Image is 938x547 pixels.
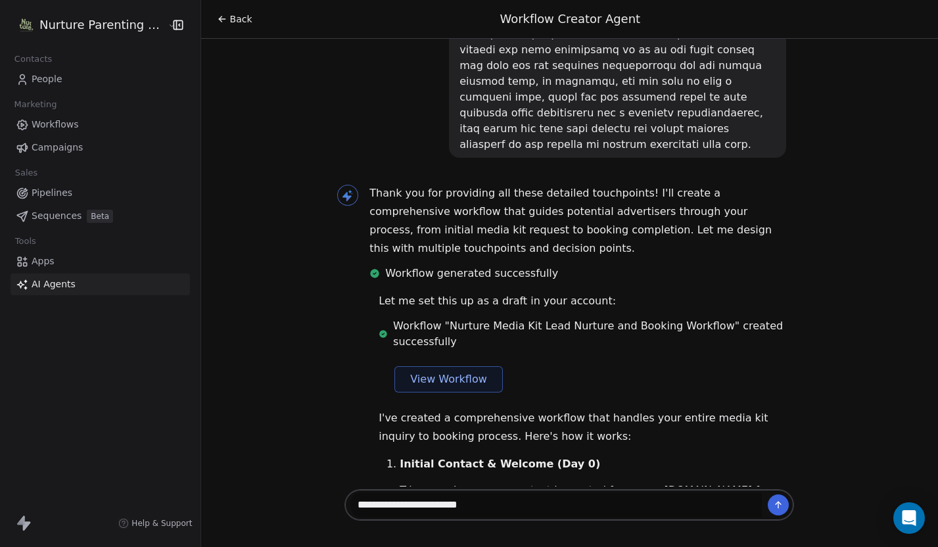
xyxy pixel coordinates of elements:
span: Apps [32,254,55,268]
span: Marketing [9,95,62,114]
li: Triggers when a new contact is created from your [DOMAIN_NAME] form [400,483,786,498]
a: SequencesBeta [11,205,190,227]
span: Nurture Parenting Magazine [39,16,164,34]
span: Beta [87,210,113,223]
span: Workflow "Nurture Media Kit Lead Nurture and Booking Workflow" created successfully [393,318,786,350]
span: People [32,72,62,86]
span: Sales [9,163,43,183]
p: I've created a comprehensive workflow that handles your entire media kit inquiry to booking proce... [379,409,786,446]
span: View Workflow [410,371,487,387]
span: Campaigns [32,141,83,155]
span: Back [230,12,252,26]
span: Help & Support [131,518,192,529]
div: Open Intercom Messenger [893,502,925,534]
span: Workflow Creator Agent [500,12,640,26]
span: Contacts [9,49,58,69]
img: Logo-Nurture%20Parenting%20Magazine-2025-a4b28b-5in.png [18,17,34,33]
span: Workflows [32,118,79,131]
a: Workflows [11,114,190,135]
button: View Workflow [394,366,503,392]
a: Help & Support [118,518,192,529]
p: Let me set this up as a draft in your account: [379,292,786,310]
span: Workflow generated successfully [385,266,558,281]
span: Pipelines [32,186,72,200]
span: Tools [9,231,41,251]
a: Campaigns [11,137,190,158]
span: Sequences [32,209,82,223]
button: Nurture Parenting Magazine [16,14,158,36]
p: Thank you for providing all these detailed touchpoints! I'll create a comprehensive workflow that... [369,184,786,258]
a: People [11,68,190,90]
strong: Initial Contact & Welcome (Day 0) [400,458,600,470]
a: Apps [11,250,190,272]
a: Pipelines [11,182,190,204]
span: AI Agents [32,277,76,291]
a: AI Agents [11,273,190,295]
